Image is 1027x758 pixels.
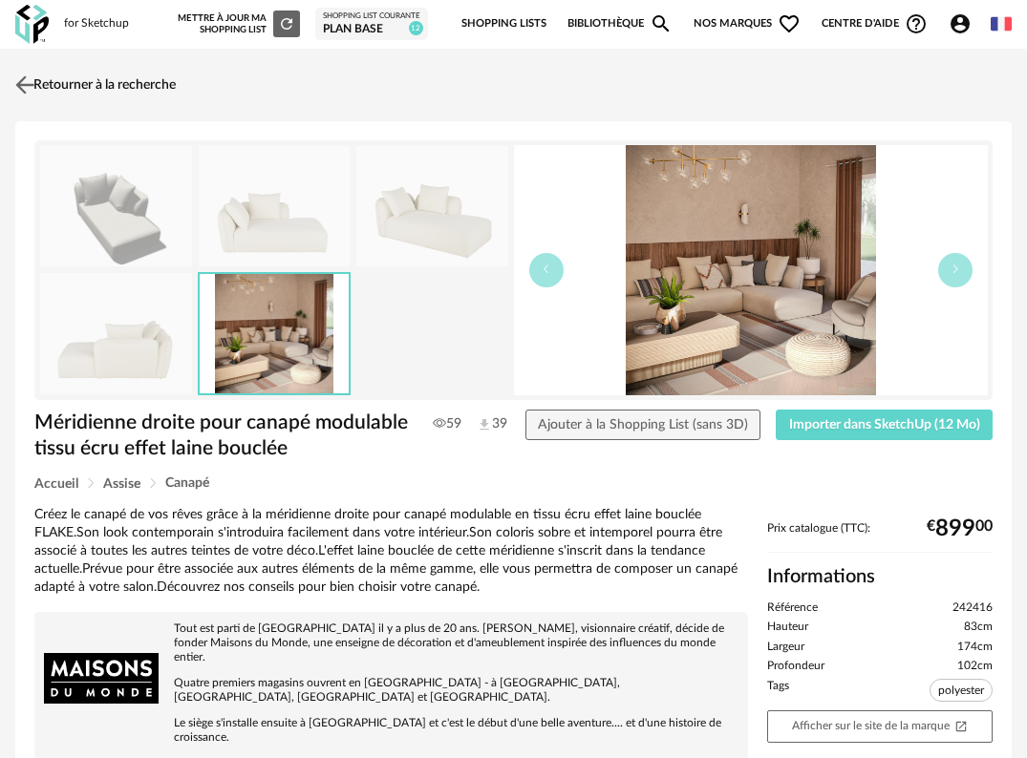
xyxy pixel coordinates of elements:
[767,600,818,616] span: Référence
[949,12,972,35] span: Account Circle icon
[957,659,993,674] span: 102cm
[767,659,824,674] span: Profondeur
[34,410,422,462] h1: Méridienne droite pour canapé modulable tissu écru effet laine bouclée
[767,710,993,743] a: Afficher sur le site de la marqueOpen In New icon
[356,146,508,267] img: meridienne-droite-pour-canape-modulable-tissu-ecru-effet-laine-bouclee-1000-13-24-242416_14.jpg
[767,620,808,635] span: Hauteur
[34,506,748,596] div: Créez le canapé de vos rêves grâce à la méridienne droite pour canapé modulable en tissu écru eff...
[40,273,192,394] img: meridienne-droite-pour-canape-modulable-tissu-ecru-effet-laine-bouclee-1000-13-24-242416_15.jpg
[935,522,975,536] span: 899
[694,4,801,44] span: Nos marques
[323,22,420,37] div: plan base
[34,476,993,491] div: Breadcrumb
[949,12,980,35] span: Account Circle icon
[767,640,804,655] span: Largeur
[15,5,49,44] img: OXP
[567,4,673,44] a: BibliothèqueMagnify icon
[34,477,78,491] span: Accueil
[954,719,968,731] span: Open In New icon
[477,417,492,432] img: Téléchargements
[323,11,420,21] div: Shopping List courante
[767,521,993,553] div: Prix catalogue (TTC):
[278,19,295,29] span: Refresh icon
[964,620,993,635] span: 83cm
[199,146,351,267] img: meridienne-droite-pour-canape-modulable-tissu-ecru-effet-laine-bouclee-1000-13-24-242416_3.jpg
[64,16,129,32] div: for Sketchup
[44,676,738,705] p: Quatre premiers magasins ouvrent en [GEOGRAPHIC_DATA] - à [GEOGRAPHIC_DATA], [GEOGRAPHIC_DATA], [...
[822,12,928,35] span: Centre d'aideHelp Circle Outline icon
[930,679,993,702] span: polyester
[952,600,993,616] span: 242416
[44,716,738,745] p: Le siège s'installe ensuite à [GEOGRAPHIC_DATA] et c'est le début d'une belle aventure.... et d'u...
[40,146,192,267] img: thumbnail.png
[991,13,1012,34] img: fr
[957,640,993,655] span: 174cm
[433,415,461,432] span: 59
[767,564,993,589] h2: Informations
[776,410,993,440] button: Importer dans SketchUp (12 Mo)
[44,621,738,664] p: Tout est parti de [GEOGRAPHIC_DATA] il y a plus de 20 ans. [PERSON_NAME], visionnaire créatif, dé...
[461,4,546,44] a: Shopping Lists
[767,679,789,705] span: Tags
[538,418,748,432] span: Ajouter à la Shopping List (sans 3D)
[200,274,350,393] img: meridienne-droite-pour-canape-modulable-tissu-ecru-effet-laine-bouclee-1000-13-24-242416_10.jpg
[525,410,761,440] button: Ajouter à la Shopping List (sans 3D)
[789,418,980,432] span: Importer dans SketchUp (12 Mo)
[778,12,801,35] span: Heart Outline icon
[44,621,159,736] img: brand logo
[905,12,928,35] span: Help Circle Outline icon
[477,415,492,432] span: 39
[165,476,209,490] span: Canapé
[514,145,989,395] img: meridienne-droite-pour-canape-modulable-tissu-ecru-effet-laine-bouclee-1000-13-24-242416_10.jpg
[11,71,39,98] img: svg+xml;base64,PHN2ZyB3aWR0aD0iMjQiIGhlaWdodD0iMjQiIHZpZXdCb3g9IjAgMCAyNCAyNCIgZmlsbD0ibm9uZSIgeG...
[178,11,300,37] div: Mettre à jour ma Shopping List
[323,11,420,36] a: Shopping List courante plan base 12
[409,21,423,35] span: 12
[650,12,673,35] span: Magnify icon
[927,522,993,536] div: € 00
[103,477,140,491] span: Assise
[11,64,176,106] a: Retourner à la recherche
